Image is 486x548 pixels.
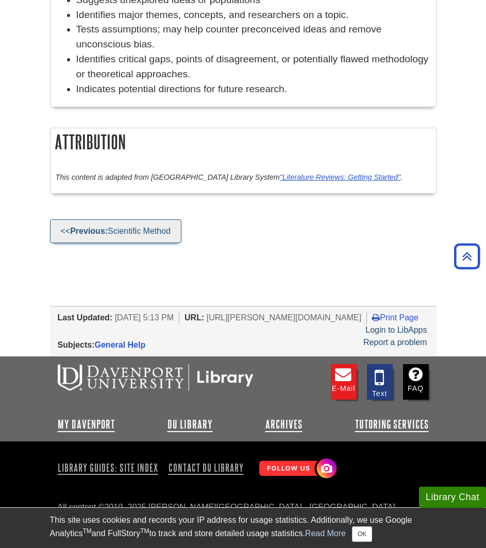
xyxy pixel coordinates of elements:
[83,527,92,535] sup: TM
[355,418,429,431] a: Tutoring Services
[50,514,437,542] div: This site uses cookies and records your IP address for usage statistics. Additionally, we use Goo...
[305,529,346,538] a: Read More
[450,249,483,263] a: Back to Top
[367,364,393,400] a: Text
[207,313,362,322] span: [URL][PERSON_NAME][DOMAIN_NAME]
[352,526,372,542] button: Close
[70,227,108,235] strong: Previous:
[372,313,380,321] i: Print Page
[185,313,204,322] span: URL:
[51,128,436,156] h2: Attribution
[76,8,431,23] li: Identifies major themes, concepts, and researchers on a topic.
[58,418,115,431] a: My Davenport
[164,459,248,476] a: Contact DU Library
[331,364,357,400] a: E-mail
[58,459,162,476] a: Library Guides: Site Index
[403,364,429,400] a: FAQ
[58,364,254,391] img: DU Libraries
[363,338,427,347] a: Report a problem
[50,219,181,243] a: <<Previous:Scientific Method
[265,418,303,431] a: Archives
[58,313,113,322] span: Last Updated:
[419,487,486,508] button: Library Chat
[76,22,431,52] li: Tests assumptions; may help counter preconceived ideas and remove unconscious bias.
[56,172,431,183] p: This content is adapted from [GEOGRAPHIC_DATA] Library System .
[115,313,174,322] span: [DATE] 5:13 PM
[58,501,429,540] div: All content ©2010 - 2025 [PERSON_NAME][GEOGRAPHIC_DATA] - [GEOGRAPHIC_DATA], [US_STATE] | | | |
[254,454,339,484] img: Follow Us! Instagram
[167,418,213,431] a: DU Library
[280,173,400,181] a: "Literature Reviews: Getting Started"
[76,82,431,97] li: Indicates potential directions for future research.
[365,326,427,334] a: Login to LibApps
[76,52,431,82] li: Identifies critical gaps, points of disagreement, or potentially flawed methodology or theoretica...
[58,340,95,349] span: Subjects:
[140,527,149,535] sup: TM
[95,340,146,349] a: General Help
[372,313,418,322] a: Print Page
